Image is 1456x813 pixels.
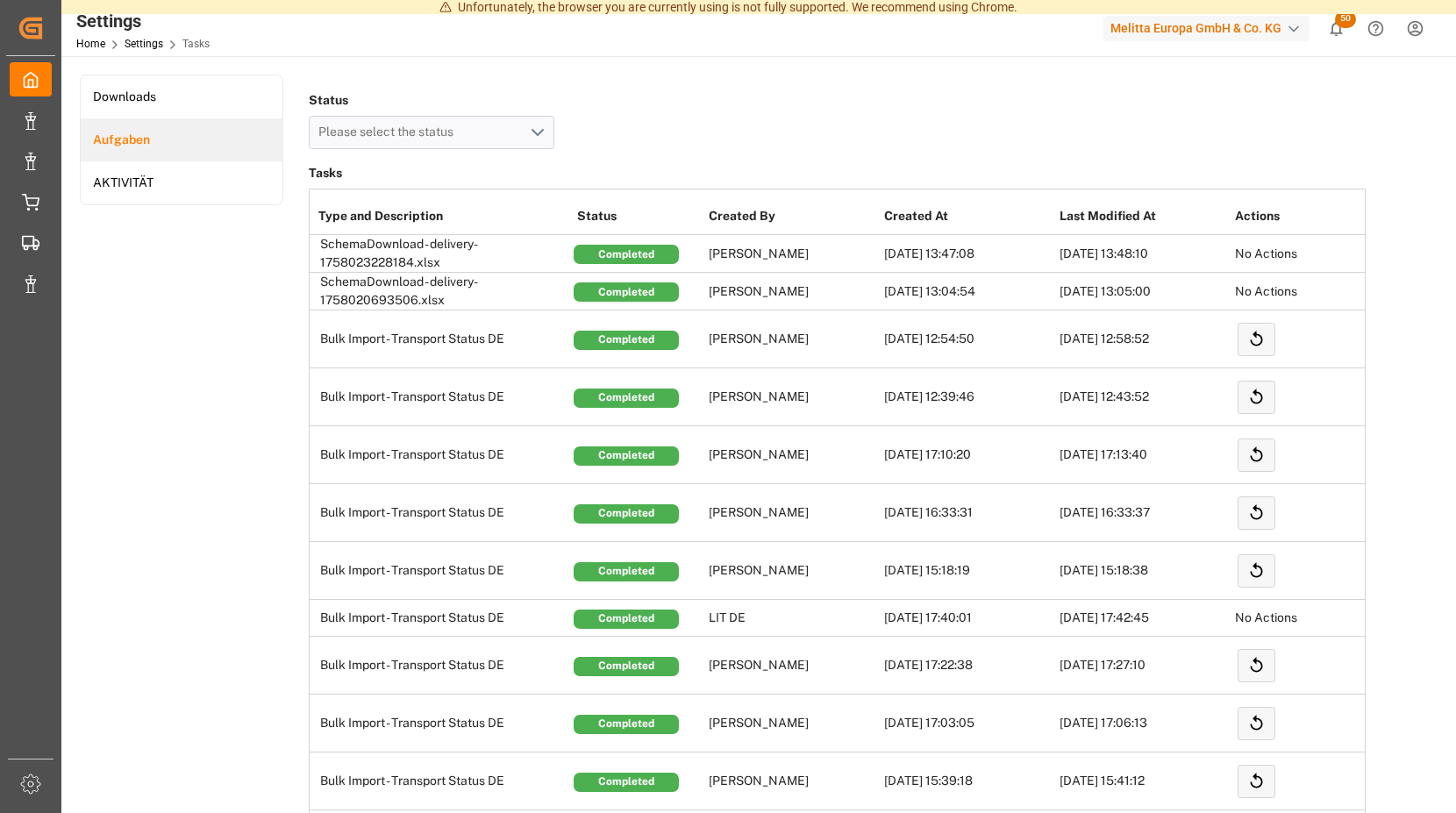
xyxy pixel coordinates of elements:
[76,8,210,34] div: Settings
[1055,752,1231,810] td: [DATE] 15:41:12
[704,600,880,637] td: LIT DE
[880,637,1055,695] td: [DATE] 17:22:38
[81,75,282,118] a: Downloads
[1335,11,1356,28] span: 50
[574,715,679,734] div: Completed
[574,773,679,792] div: Completed
[704,484,880,542] td: [PERSON_NAME]
[704,695,880,752] td: [PERSON_NAME]
[574,504,679,524] div: Completed
[1055,198,1231,235] th: Last Modified At
[1055,637,1231,695] td: [DATE] 17:27:10
[1055,235,1231,273] td: [DATE] 13:48:10
[1055,310,1231,368] td: [DATE] 12:58:52
[704,752,880,810] td: [PERSON_NAME]
[880,752,1055,810] td: [DATE] 15:39:18
[310,600,573,637] td: Bulk Import - Transport Status DE
[880,600,1055,637] td: [DATE] 17:40:01
[310,542,573,600] td: Bulk Import - Transport Status DE
[76,38,105,50] a: Home
[1055,542,1231,600] td: [DATE] 15:18:38
[1235,284,1297,298] span: No Actions
[310,695,573,752] td: Bulk Import - Transport Status DE
[574,657,679,676] div: Completed
[310,235,573,273] td: SchemaDownload - delivery-1758023228184.xlsx
[1235,610,1297,624] span: No Actions
[309,88,554,112] h4: Status
[880,310,1055,368] td: [DATE] 12:54:50
[704,368,880,426] td: [PERSON_NAME]
[310,484,573,542] td: Bulk Import - Transport Status DE
[310,273,573,310] td: SchemaDownload - delivery-1758020693506.xlsx
[309,116,554,149] button: open menu
[880,198,1055,235] th: Created At
[704,273,880,310] td: [PERSON_NAME]
[880,695,1055,752] td: [DATE] 17:03:05
[880,542,1055,600] td: [DATE] 15:18:19
[880,426,1055,484] td: [DATE] 17:10:20
[1055,695,1231,752] td: [DATE] 17:06:13
[574,245,679,264] div: Completed
[704,235,880,273] td: [PERSON_NAME]
[1055,484,1231,542] td: [DATE] 16:33:37
[1055,368,1231,426] td: [DATE] 12:43:52
[81,161,282,204] a: AKTIVITÄT
[1356,9,1395,48] button: Help Center
[1055,600,1231,637] td: [DATE] 17:42:45
[704,426,880,484] td: [PERSON_NAME]
[880,273,1055,310] td: [DATE] 13:04:54
[574,389,679,408] div: Completed
[573,198,704,235] th: Status
[318,125,462,139] span: Please select the status
[1055,426,1231,484] td: [DATE] 17:13:40
[309,161,1366,186] h3: Tasks
[704,542,880,600] td: [PERSON_NAME]
[574,610,679,629] div: Completed
[1317,9,1356,48] button: show 50 new notifications
[125,38,163,50] a: Settings
[574,562,679,581] div: Completed
[704,198,880,235] th: Created By
[574,331,679,350] div: Completed
[81,118,282,161] a: Aufgaben
[880,235,1055,273] td: [DATE] 13:47:08
[310,198,573,235] th: Type and Description
[704,310,880,368] td: [PERSON_NAME]
[310,310,573,368] td: Bulk Import - Transport Status DE
[310,752,573,810] td: Bulk Import - Transport Status DE
[1231,198,1406,235] th: Actions
[880,484,1055,542] td: [DATE] 16:33:31
[310,426,573,484] td: Bulk Import - Transport Status DE
[310,368,573,426] td: Bulk Import - Transport Status DE
[880,368,1055,426] td: [DATE] 12:39:46
[574,282,679,302] div: Completed
[1055,273,1231,310] td: [DATE] 13:05:00
[1235,246,1297,260] span: No Actions
[310,637,573,695] td: Bulk Import - Transport Status DE
[1103,11,1317,45] button: Melitta Europa GmbH & Co. KG
[1103,16,1310,41] div: Melitta Europa GmbH & Co. KG
[704,637,880,695] td: [PERSON_NAME]
[574,446,679,466] div: Completed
